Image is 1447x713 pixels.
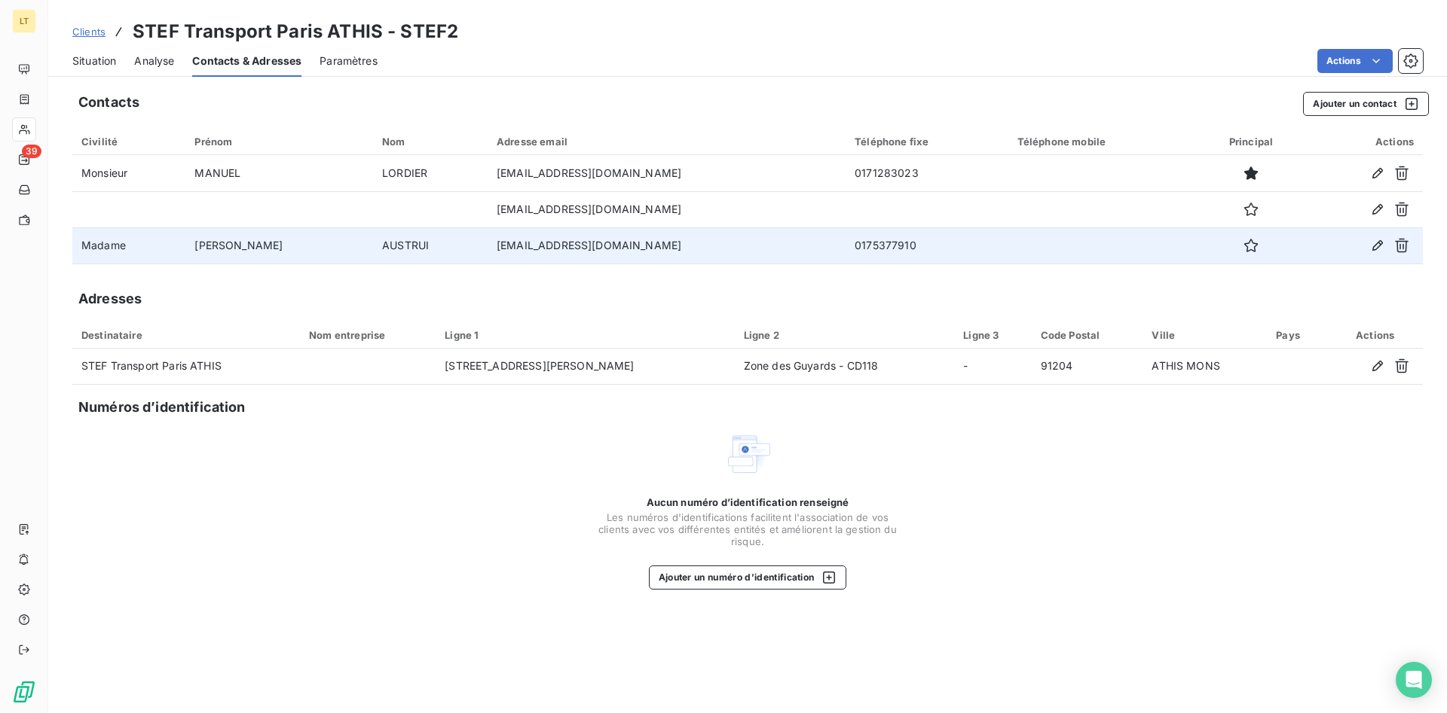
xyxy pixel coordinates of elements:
span: Situation [72,53,116,69]
div: Pays [1276,329,1318,341]
div: Ligne 2 [744,329,946,341]
span: Contacts & Adresses [192,53,301,69]
div: Principal [1205,136,1296,148]
span: Aucun numéro d’identification renseigné [647,496,849,508]
div: Nom [382,136,479,148]
img: Logo LeanPay [12,680,36,704]
a: Clients [72,24,106,39]
td: [EMAIL_ADDRESS][DOMAIN_NAME] [488,227,846,264]
div: Téléphone fixe [855,136,999,148]
td: 91204 [1032,349,1143,385]
td: ATHIS MONS [1143,349,1267,385]
h3: STEF Transport Paris ATHIS - STEF2 [133,18,458,45]
div: Destinataire [81,329,291,341]
button: Ajouter un contact [1303,92,1429,116]
div: LT [12,9,36,33]
span: 39 [22,145,41,158]
td: MANUEL [185,155,373,191]
h5: Numéros d’identification [78,397,246,418]
td: STEF Transport Paris ATHIS [72,349,300,385]
div: Civilité [81,136,176,148]
div: Nom entreprise [309,329,427,341]
div: Open Intercom Messenger [1396,662,1432,698]
td: Monsieur [72,155,185,191]
h5: Adresses [78,288,142,309]
div: Actions [1336,329,1414,341]
td: [EMAIL_ADDRESS][DOMAIN_NAME] [488,155,846,191]
td: - [954,349,1031,385]
td: [STREET_ADDRESS][PERSON_NAME] [436,349,734,385]
td: 0171283023 [846,155,1008,191]
button: Ajouter un numéro d’identification [649,565,847,590]
td: Madame [72,227,185,264]
td: AUSTRUI [373,227,488,264]
div: Ligne 1 [445,329,725,341]
td: 0175377910 [846,227,1008,264]
h5: Contacts [78,92,139,113]
td: Zone des Guyards - CD118 [735,349,955,385]
div: Adresse email [497,136,837,148]
div: Ville [1152,329,1258,341]
div: Ligne 3 [963,329,1022,341]
td: [EMAIL_ADDRESS][DOMAIN_NAME] [488,191,846,227]
span: Clients [72,26,106,38]
span: Les numéros d'identifications facilitent l'association de vos clients avec vos différentes entité... [597,511,898,547]
td: LORDIER [373,155,488,191]
div: Prénom [194,136,364,148]
img: Empty state [723,430,772,478]
div: Actions [1315,136,1414,148]
div: Téléphone mobile [1017,136,1188,148]
td: [PERSON_NAME] [185,227,373,264]
span: Paramètres [320,53,378,69]
span: Analyse [134,53,174,69]
button: Actions [1317,49,1393,73]
div: Code Postal [1041,329,1134,341]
